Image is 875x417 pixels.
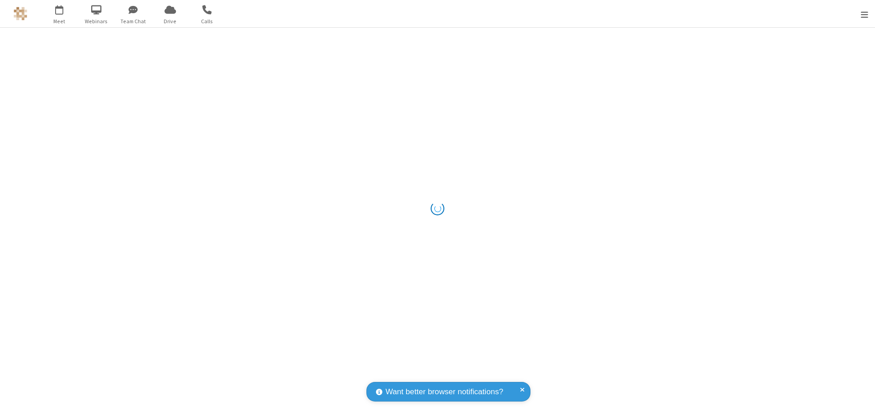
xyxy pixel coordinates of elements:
[116,17,150,25] span: Team Chat
[153,17,187,25] span: Drive
[190,17,224,25] span: Calls
[14,7,27,20] img: QA Selenium DO NOT DELETE OR CHANGE
[42,17,77,25] span: Meet
[386,386,503,398] span: Want better browser notifications?
[79,17,113,25] span: Webinars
